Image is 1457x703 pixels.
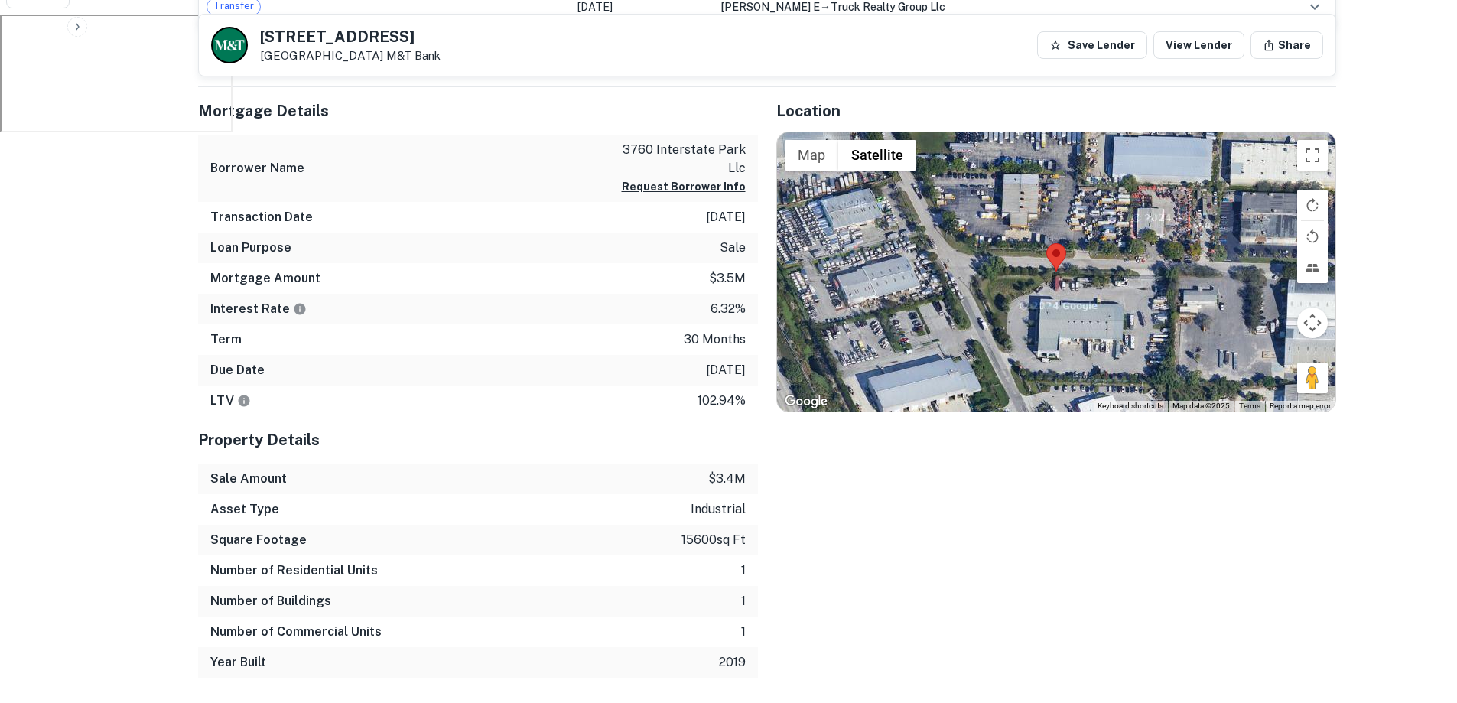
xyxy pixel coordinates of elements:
p: 15600 sq ft [681,531,746,549]
p: 1 [741,623,746,641]
button: Show street map [785,140,838,171]
a: Report a map error [1270,402,1331,410]
h6: Number of Commercial Units [210,623,382,641]
p: 3760 interstate park llc [608,141,746,177]
svg: The interest rates displayed on the website are for informational purposes only and may be report... [293,302,307,316]
p: [GEOGRAPHIC_DATA] [260,49,441,63]
h5: Property Details [198,428,758,451]
p: 1 [741,561,746,580]
h5: Location [776,99,1336,122]
p: 6.32% [711,300,746,318]
button: Show satellite imagery [838,140,916,171]
iframe: Chat Widget [1381,581,1457,654]
h6: Asset Type [210,500,279,519]
button: Request Borrower Info [622,177,746,196]
a: Open this area in Google Maps (opens a new window) [781,392,831,412]
h6: Year Built [210,653,266,672]
button: Rotate map clockwise [1297,190,1328,220]
p: 102.94% [698,392,746,410]
h6: LTV [210,392,251,410]
h6: Number of Buildings [210,592,331,610]
a: Terms (opens in new tab) [1239,402,1260,410]
h5: [STREET_ADDRESS] [260,29,441,44]
span: [PERSON_NAME] e [720,1,820,13]
button: Save Lender [1037,31,1147,59]
p: $3.4m [708,470,746,488]
button: Tilt map [1297,252,1328,283]
p: 2019 [719,653,746,672]
p: 30 months [684,330,746,349]
h6: Transaction Date [210,208,313,226]
h6: Interest Rate [210,300,307,318]
p: sale [720,239,746,257]
p: [DATE] [706,208,746,226]
h6: Sale Amount [210,470,287,488]
p: industrial [691,500,746,519]
h6: Square Footage [210,531,307,549]
p: $3.5m [709,269,746,288]
p: [DATE] [706,361,746,379]
span: Map data ©2025 [1172,402,1230,410]
h6: Number of Residential Units [210,561,378,580]
button: Keyboard shortcuts [1098,401,1163,412]
h5: Mortgage Details [198,99,758,122]
h6: Mortgage Amount [210,269,320,288]
h6: Term [210,330,242,349]
h6: Borrower Name [210,159,304,177]
button: Rotate map counterclockwise [1297,221,1328,252]
button: Map camera controls [1297,308,1328,338]
a: View Lender [1153,31,1244,59]
button: Drag Pegman onto the map to open Street View [1297,363,1328,393]
h6: Due Date [210,361,265,379]
button: Toggle fullscreen view [1297,140,1328,171]
p: 1 [741,592,746,610]
img: Google [781,392,831,412]
a: M&T Bank [386,49,441,62]
span: truck realty group llc [831,1,945,13]
h6: Loan Purpose [210,239,291,257]
button: Share [1250,31,1323,59]
svg: LTVs displayed on the website are for informational purposes only and may be reported incorrectly... [237,394,251,408]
